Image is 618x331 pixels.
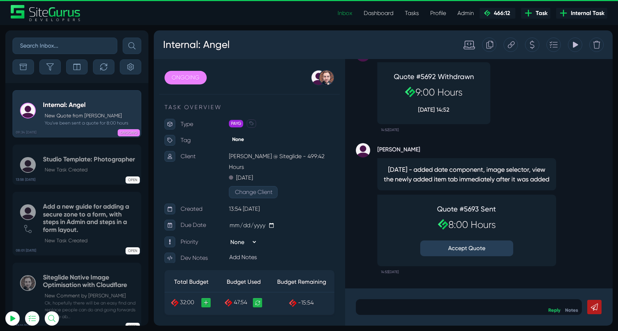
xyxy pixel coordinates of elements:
[80,268,93,275] span: 47:54
[27,206,75,217] p: Priority
[45,166,135,174] p: New Task Created
[126,176,140,184] span: OPEN
[126,247,140,254] span: OPEN
[45,292,137,300] p: New Comment by [PERSON_NAME]
[227,236,245,247] small: 14:53[DATE]
[556,8,607,19] a: Internal Task
[27,121,75,131] p: Client
[425,6,452,20] a: Profile
[27,88,75,99] p: Type
[45,112,128,120] p: New Quote from [PERSON_NAME]
[16,323,35,329] b: 17:22 [DATE]
[75,156,124,168] button: Change Client
[82,142,99,153] p: [DATE]
[43,274,137,289] h5: Siteglide Native Image Optimisation with Cloudflare
[126,323,140,330] span: OPEN
[227,94,245,105] small: 14:52[DATE]
[16,248,36,253] b: 08:01 [DATE]
[43,300,137,320] small: Ok, hopefully there will be an easy find and replace people can do and going forwards we'll be ab...
[13,192,141,255] a: 08:01 [DATE] Add a new guide for adding a secure zone to a form, with steps in Admin and steps in...
[393,7,407,21] div: Add to Task Drawer
[26,268,40,275] span: 32:00
[23,84,102,100] input: Email
[9,5,80,24] h3: Internal: Angel
[27,173,75,184] p: Created
[224,113,402,123] strong: [PERSON_NAME]
[394,277,407,282] a: Reply
[13,145,141,185] a: 13:58 [DATE] Studio Template: PhotographerNew Task Created OPEN
[303,9,321,20] div: Standard
[350,7,364,21] div: Copy this Task URL
[328,7,343,21] div: Duplicate this Task
[436,7,450,21] div: Delete Task
[45,237,137,244] p: New Task Created
[11,242,64,262] th: Total Budget
[521,8,550,19] a: Task
[332,6,358,20] a: Inbox
[73,220,182,233] div: Add Notes
[48,268,57,277] a: +
[13,38,117,54] input: Search Inbox...
[371,7,386,21] div: Create a Quote
[144,269,160,276] span: -15:54
[568,9,604,18] span: Internal Task
[411,277,424,282] a: Notes
[234,75,327,84] p: [DATE] 14:52
[491,10,510,16] span: 466:12
[266,189,359,200] h2: 8:00 Hours
[533,9,548,18] span: Task
[43,120,128,126] small: You've been sent a quote for 8:00 hours
[118,129,140,136] span: ONGOING
[230,134,396,154] span: [DATE] - added date component, image selector, view the newly added item tab immediately after it...
[43,203,137,234] h5: Add a new guide for adding a secure zone to a form, with steps in Admin and steps in a form layout.
[11,40,53,54] a: ONGOING
[13,90,141,137] a: 09:34 [DATE] Internal: AngelNew Quote from [PERSON_NAME] You've been sent a quote for 8:00 hours ...
[452,6,480,20] a: Admin
[16,130,36,135] b: 09:34 [DATE]
[266,174,359,183] h4: Quote #5693 Sent
[11,5,81,21] img: Sitegurus Logo
[43,101,128,109] h5: Internal: Angel
[75,121,181,142] p: [PERSON_NAME] @ Siteglide - 499:42 Hours
[11,5,81,21] a: SiteGurus
[75,105,93,113] span: None
[16,177,35,182] b: 13:58 [DATE]
[75,89,89,97] span: PAYG
[358,6,399,20] a: Dashboard
[23,126,102,141] button: Log In
[414,7,428,21] div: View Tracking Items
[27,222,75,233] p: Dev Notes
[43,156,135,164] h5: Studio Template: Photographer
[234,56,327,68] h2: 9:00 Hours
[27,189,75,200] p: Due Date
[75,173,181,184] p: 13:54 [DATE]
[399,6,425,20] a: Tasks
[99,268,108,277] a: Recalculate Budget Used
[266,210,359,226] button: Accept Quote
[116,242,180,262] th: Budget Remaining
[11,73,181,81] p: TASK OVERVIEW
[480,8,515,19] a: 466:12
[27,104,75,115] p: Tag
[234,42,327,50] h4: Quote #5692 Withdrawn
[64,242,116,262] th: Budget Used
